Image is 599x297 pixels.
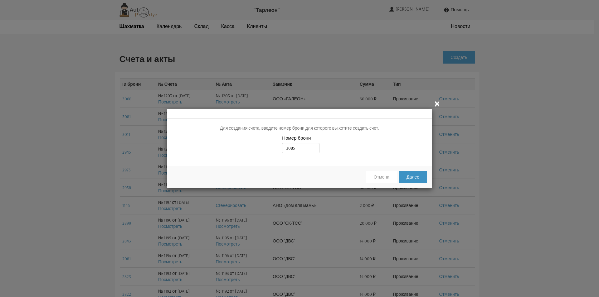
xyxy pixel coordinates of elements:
[433,99,441,107] button: Закрыть
[172,125,427,132] p: Для создания счета, введите номер брони для которого вы хотите создать счет.
[282,135,311,141] label: Номер брони
[399,171,427,183] button: Далее
[366,171,397,183] button: Отмена
[433,100,441,107] i: 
